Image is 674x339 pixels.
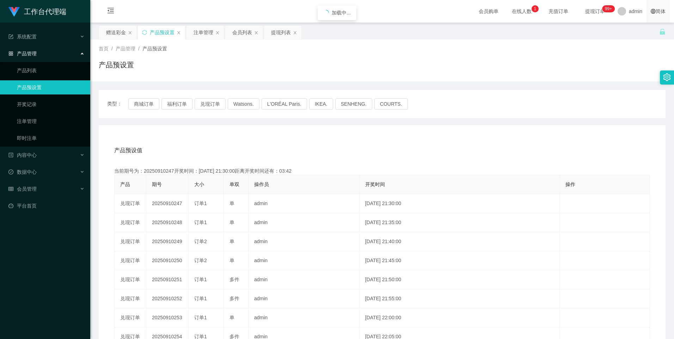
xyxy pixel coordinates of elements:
a: 产品预设置 [17,80,85,94]
span: 多件 [229,296,239,301]
td: 20250910251 [146,270,189,289]
span: 会员管理 [8,186,37,192]
td: 20250910253 [146,308,189,327]
div: 赠送彩金 [106,26,126,39]
a: 开奖记录 [17,97,85,111]
i: 图标: close [293,31,297,35]
span: 单 [229,315,234,320]
i: 图标: profile [8,153,13,158]
i: icon: loading [323,10,329,16]
button: IKEA. [309,98,333,110]
i: 图标: form [8,34,13,39]
i: 图标: menu-fold [99,0,123,23]
sup: 1158 [602,5,615,12]
span: 产品预设值 [114,146,142,155]
td: admin [249,213,360,232]
span: 产品管理 [116,46,135,51]
td: [DATE] 21:50:00 [360,270,560,289]
td: [DATE] 21:35:00 [360,213,560,232]
span: 订单1 [194,296,207,301]
span: 单 [229,239,234,244]
i: 图标: unlock [659,29,666,35]
td: 20250910252 [146,289,189,308]
span: 加载中... [332,10,351,16]
span: 单 [229,201,234,206]
span: 在线人数 [508,9,535,14]
td: admin [249,289,360,308]
a: 图标: dashboard平台首页 [8,199,85,213]
div: 产品预设置 [150,26,174,39]
td: admin [249,308,360,327]
button: L'ORÉAL Paris. [262,98,307,110]
div: 注单管理 [194,26,213,39]
i: 图标: close [254,31,258,35]
td: [DATE] 22:00:00 [360,308,560,327]
h1: 产品预设置 [99,60,134,70]
span: 多件 [229,277,239,282]
span: 订单1 [194,315,207,320]
button: 福利订单 [161,98,192,110]
button: COURTS. [374,98,408,110]
button: 商城订单 [128,98,159,110]
span: 系统配置 [8,34,37,39]
a: 注单管理 [17,114,85,128]
span: 订单1 [194,277,207,282]
td: admin [249,270,360,289]
td: [DATE] 21:55:00 [360,289,560,308]
td: 兑现订单 [115,232,146,251]
td: [DATE] 21:45:00 [360,251,560,270]
td: 20250910248 [146,213,189,232]
a: 即时注单 [17,131,85,145]
span: 内容中心 [8,152,37,158]
td: [DATE] 21:30:00 [360,194,560,213]
span: 操作 [565,181,575,187]
span: 类型： [107,98,128,110]
a: 工作台代理端 [8,8,66,14]
span: 数据中心 [8,169,37,175]
i: 图标: setting [663,73,671,81]
td: 兑现订单 [115,270,146,289]
i: 图标: close [177,31,181,35]
div: 会员列表 [232,26,252,39]
i: 图标: global [651,9,656,14]
span: 首页 [99,46,109,51]
td: admin [249,194,360,213]
div: 提现列表 [271,26,291,39]
td: 20250910247 [146,194,189,213]
td: 兑现订单 [115,289,146,308]
span: 订单2 [194,239,207,244]
span: 期号 [152,181,162,187]
a: 产品列表 [17,63,85,78]
button: SENHENG. [335,98,372,110]
span: 操作员 [254,181,269,187]
span: 充值订单 [545,9,572,14]
span: 单 [229,258,234,263]
td: 兑现订单 [115,194,146,213]
td: 20250910250 [146,251,189,270]
span: 产品预设置 [142,46,167,51]
span: 产品管理 [8,51,37,56]
td: 兑现订单 [115,251,146,270]
span: / [138,46,140,51]
img: logo.9652507e.png [8,7,20,17]
td: 兑现订单 [115,213,146,232]
sup: 1 [532,5,539,12]
td: 20250910249 [146,232,189,251]
i: 图标: table [8,186,13,191]
span: 开奖时间 [365,181,385,187]
span: 产品 [120,181,130,187]
h1: 工作台代理端 [24,0,66,23]
td: [DATE] 21:40:00 [360,232,560,251]
button: Watsons. [228,98,259,110]
span: 提现订单 [582,9,608,14]
td: admin [249,232,360,251]
i: 图标: appstore-o [8,51,13,56]
span: / [111,46,113,51]
i: 图标: check-circle-o [8,169,13,174]
i: 图标: close [215,31,220,35]
p: 1 [534,5,537,12]
span: 单 [229,220,234,225]
span: 大小 [194,181,204,187]
button: 兑现订单 [195,98,226,110]
i: 图标: close [128,31,132,35]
